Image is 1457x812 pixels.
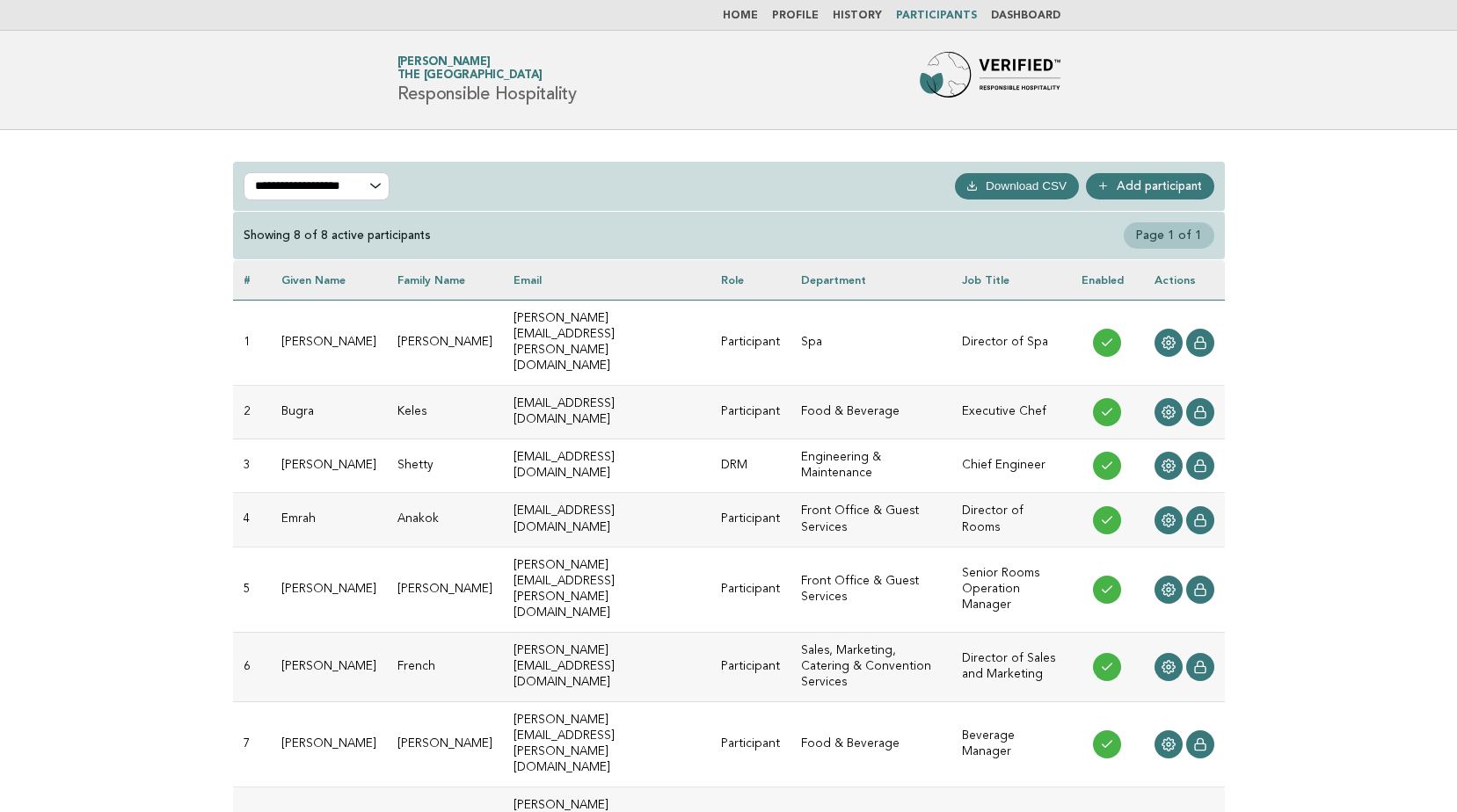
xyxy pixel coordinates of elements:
[387,439,503,493] td: Shetty
[233,702,271,787] td: 7
[790,439,951,493] td: Engineering & Maintenance
[710,493,790,547] td: Participant
[387,386,503,439] td: Keles
[271,632,387,701] td: [PERSON_NAME]
[710,439,790,493] td: DRM
[387,547,503,632] td: [PERSON_NAME]
[271,260,387,300] th: Given name
[387,300,503,385] td: [PERSON_NAME]
[790,493,951,547] td: Front Office & Guest Services
[233,300,271,385] td: 1
[503,439,711,493] td: [EMAIL_ADDRESS][DOMAIN_NAME]
[833,11,882,21] a: History
[387,702,503,787] td: [PERSON_NAME]
[790,386,951,439] td: Food & Beverage
[1086,173,1214,199] a: Add participant
[503,702,711,787] td: [PERSON_NAME][EMAIL_ADDRESS][PERSON_NAME][DOMAIN_NAME]
[271,493,387,547] td: Emrah
[233,493,271,547] td: 4
[790,547,951,632] td: Front Office & Guest Services
[271,300,387,385] td: [PERSON_NAME]
[723,11,758,21] a: Home
[503,547,711,632] td: [PERSON_NAME][EMAIL_ADDRESS][PERSON_NAME][DOMAIN_NAME]
[772,11,819,21] a: Profile
[233,386,271,439] td: 2
[233,632,271,701] td: 6
[710,386,790,439] td: Participant
[951,439,1070,493] td: Chief Engineer
[896,11,977,21] a: Participants
[951,547,1070,632] td: Senior Rooms Operation Manager
[951,632,1070,701] td: Director of Sales and Marketing
[244,228,431,243] div: Showing 8 of 8 active participants
[955,173,1079,199] button: Download CSV
[951,493,1070,547] td: Director of Rooms
[1071,260,1144,300] th: Enabled
[503,493,711,547] td: [EMAIL_ADDRESS][DOMAIN_NAME]
[710,547,790,632] td: Participant
[503,300,711,385] td: [PERSON_NAME][EMAIL_ADDRESS][PERSON_NAME][DOMAIN_NAME]
[397,57,577,103] h1: Responsible Hospitality
[387,260,503,300] th: Family name
[790,260,951,300] th: Department
[951,300,1070,385] td: Director of Spa
[233,547,271,632] td: 5
[951,386,1070,439] td: Executive Chef
[397,70,543,82] span: The [GEOGRAPHIC_DATA]
[790,632,951,701] td: Sales, Marketing, Catering & Convention Services
[271,702,387,787] td: [PERSON_NAME]
[271,439,387,493] td: [PERSON_NAME]
[710,632,790,701] td: Participant
[920,52,1060,108] img: Forbes Travel Guide
[503,260,711,300] th: Email
[710,300,790,385] td: Participant
[951,702,1070,787] td: Beverage Manager
[991,11,1060,21] a: Dashboard
[387,632,503,701] td: French
[233,260,271,300] th: #
[271,547,387,632] td: [PERSON_NAME]
[710,260,790,300] th: Role
[387,493,503,547] td: Anakok
[503,632,711,701] td: [PERSON_NAME][EMAIL_ADDRESS][DOMAIN_NAME]
[790,300,951,385] td: Spa
[951,260,1070,300] th: Job Title
[790,702,951,787] td: Food & Beverage
[710,702,790,787] td: Participant
[503,386,711,439] td: [EMAIL_ADDRESS][DOMAIN_NAME]
[233,439,271,493] td: 3
[397,56,543,81] a: [PERSON_NAME]The [GEOGRAPHIC_DATA]
[271,386,387,439] td: Bugra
